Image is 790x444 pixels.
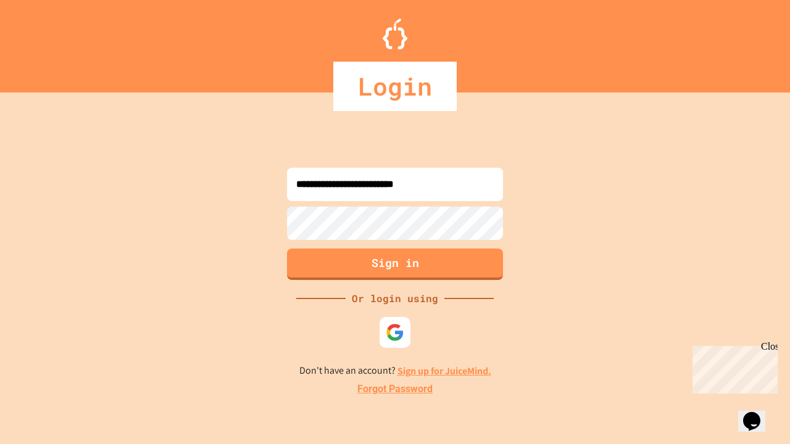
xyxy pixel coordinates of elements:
img: google-icon.svg [386,323,404,342]
a: Forgot Password [357,382,433,397]
p: Don't have an account? [299,363,491,379]
a: Sign up for JuiceMind. [397,364,491,377]
iframe: chat widget [738,395,778,432]
div: Or login using [346,291,444,306]
img: Logo.svg [383,18,407,49]
div: Chat with us now!Close [5,5,85,78]
iframe: chat widget [688,341,778,393]
button: Sign in [287,249,503,280]
div: Login [333,62,457,111]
